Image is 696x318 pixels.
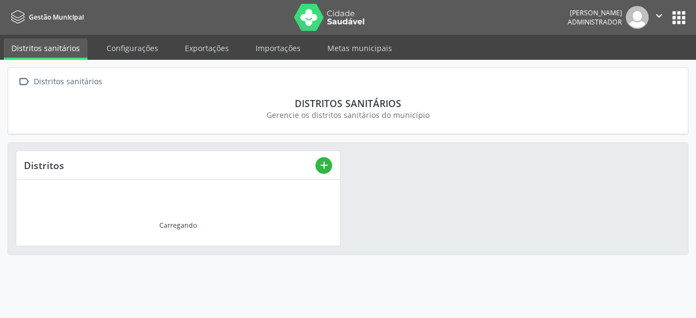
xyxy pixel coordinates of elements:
a: Metas municipais [320,39,400,58]
div: Distritos [24,159,315,171]
a: Exportações [177,39,237,58]
a: Importações [248,39,308,58]
img: img [626,6,649,29]
div: Carregando [159,221,197,230]
span: Gestão Municipal [29,13,84,22]
a:  Distritos sanitários [16,74,104,90]
i:  [16,74,32,90]
button:  [649,6,669,29]
a: Gestão Municipal [8,8,84,26]
div: Distritos sanitários [32,74,104,90]
a: Configurações [99,39,166,58]
i: add [318,159,330,171]
button: apps [669,8,688,27]
a: Distritos sanitários [4,39,88,60]
div: [PERSON_NAME] [568,8,622,17]
div: Distritos sanitários [23,97,673,109]
span: Administrador [568,17,622,27]
i:  [653,10,665,22]
div: Gerencie os distritos sanitários do município [23,109,673,121]
button: add [315,157,332,174]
